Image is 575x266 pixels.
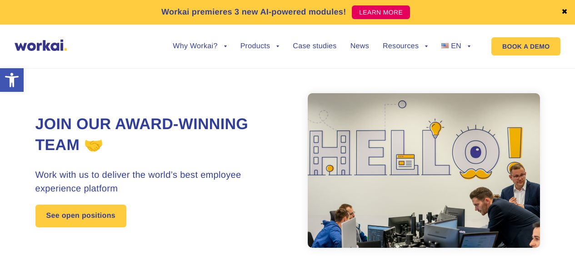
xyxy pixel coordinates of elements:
[383,43,428,50] a: Resources
[35,168,288,196] h3: Work with us to deliver the world’s best employee experience platform
[451,42,461,50] span: EN
[293,43,336,50] a: Case studies
[561,9,568,16] a: ✖
[352,5,410,19] a: LEARN MORE
[161,6,346,18] p: Workai premieres 3 new AI-powered modules!
[35,114,288,156] h1: Join our award-winning team 🤝
[240,43,280,50] a: Products
[173,43,226,50] a: Why Workai?
[350,43,369,50] a: News
[35,205,126,227] a: See open positions
[491,37,560,55] a: BOOK A DEMO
